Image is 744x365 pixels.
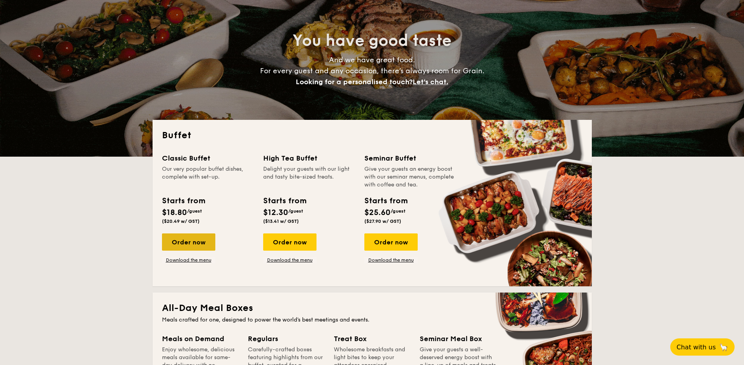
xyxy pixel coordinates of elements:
[670,338,735,356] button: Chat with us🦙
[162,316,582,324] div: Meals crafted for one, designed to power the world's best meetings and events.
[391,208,406,214] span: /guest
[260,56,484,86] span: And we have great food. For every guest and any occasion, there’s always room for Grain.
[263,233,317,251] div: Order now
[364,195,407,207] div: Starts from
[364,208,391,217] span: $25.60
[263,195,306,207] div: Starts from
[364,257,418,263] a: Download the menu
[162,208,187,217] span: $18.80
[162,153,254,164] div: Classic Buffet
[162,257,215,263] a: Download the menu
[334,333,410,344] div: Treat Box
[364,219,401,224] span: ($27.90 w/ GST)
[263,165,355,189] div: Delight your guests with our light and tasty bite-sized treats.
[263,257,317,263] a: Download the menu
[162,219,200,224] span: ($20.49 w/ GST)
[187,208,202,214] span: /guest
[162,333,238,344] div: Meals on Demand
[677,343,716,351] span: Chat with us
[162,165,254,189] div: Our very popular buffet dishes, complete with set-up.
[263,219,299,224] span: ($13.41 w/ GST)
[420,333,496,344] div: Seminar Meal Box
[364,233,418,251] div: Order now
[263,208,288,217] span: $12.30
[293,31,451,50] span: You have good taste
[263,153,355,164] div: High Tea Buffet
[364,153,456,164] div: Seminar Buffet
[413,78,448,86] span: Let's chat.
[288,208,303,214] span: /guest
[364,165,456,189] div: Give your guests an energy boost with our seminar menus, complete with coffee and tea.
[162,195,205,207] div: Starts from
[296,78,413,86] span: Looking for a personalised touch?
[248,333,324,344] div: Regulars
[719,343,728,352] span: 🦙
[162,302,582,314] h2: All-Day Meal Boxes
[162,233,215,251] div: Order now
[162,129,582,142] h2: Buffet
